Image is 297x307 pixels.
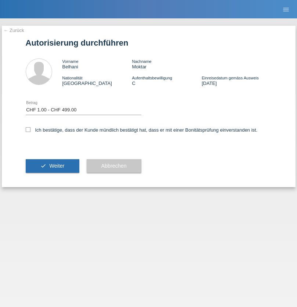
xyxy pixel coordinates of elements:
[101,163,127,169] span: Abbrechen
[40,163,46,169] i: check
[4,28,24,33] a: ← Zurück
[132,75,202,86] div: C
[202,76,258,80] span: Einreisedatum gemäss Ausweis
[49,163,64,169] span: Weiter
[26,38,272,47] h1: Autorisierung durchführen
[132,76,172,80] span: Aufenthaltsbewilligung
[132,58,202,69] div: Moktar
[62,58,132,69] div: Belhani
[26,159,79,173] button: check Weiter
[87,159,141,173] button: Abbrechen
[202,75,271,86] div: [DATE]
[132,59,151,64] span: Nachname
[282,6,290,13] i: menu
[26,127,258,133] label: Ich bestätige, dass der Kunde mündlich bestätigt hat, dass er mit einer Bonitätsprüfung einversta...
[62,76,83,80] span: Nationalität
[62,75,132,86] div: [GEOGRAPHIC_DATA]
[62,59,79,64] span: Vorname
[279,7,293,11] a: menu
